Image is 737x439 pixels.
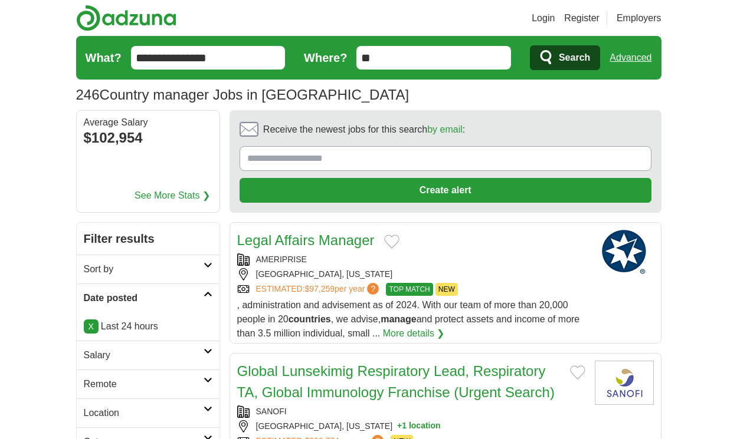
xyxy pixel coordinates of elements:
a: Employers [617,11,661,25]
p: Last 24 hours [84,319,212,334]
div: [GEOGRAPHIC_DATA], [US_STATE] [237,420,585,433]
a: AMERIPRISE [256,255,307,264]
div: $102,954 [84,127,212,148]
h2: Filter results [77,223,220,255]
span: , administration and advisement as of 2024. With our team of more than 20,000 people in 20 , we a... [237,300,580,338]
a: by email [427,124,463,134]
button: Add to favorite jobs [570,365,585,379]
a: Remote [77,369,220,398]
a: Date posted [77,283,220,312]
h2: Location [84,406,204,420]
strong: countries [289,314,331,324]
img: Adzuna logo [76,5,176,31]
button: +1 location [397,420,441,433]
label: What? [86,49,122,67]
button: Create alert [240,178,651,203]
span: NEW [435,283,458,296]
a: Sort by [77,255,220,283]
h2: Date posted [84,291,204,305]
span: Receive the newest jobs for this search : [263,123,465,137]
a: Login [532,11,555,25]
h2: Sort by [84,262,204,276]
span: TOP MATCH [386,283,433,296]
a: See More Stats ❯ [135,189,210,203]
h2: Salary [84,348,204,362]
h1: Country manager Jobs in [GEOGRAPHIC_DATA] [76,87,410,103]
a: Location [77,398,220,427]
div: [GEOGRAPHIC_DATA], [US_STATE] [237,268,585,280]
button: Search [530,45,600,70]
button: Add to favorite jobs [384,235,399,249]
span: + [397,420,402,433]
strong: manage [381,314,416,324]
a: SANOFI [256,407,287,416]
img: Sanofi Group logo [595,361,654,405]
a: Advanced [610,46,651,70]
span: $97,259 [304,284,335,293]
a: Global Lunsekimig Respiratory Lead, Respiratory TA, Global Immunology Franchise (Urgent Search) [237,363,555,400]
a: Register [564,11,600,25]
a: X [84,319,99,334]
a: Salary [77,341,220,369]
span: 246 [76,84,100,105]
a: Legal Affairs Manager [237,232,375,248]
div: Average Salary [84,118,212,127]
label: Where? [304,49,347,67]
span: ? [367,283,379,295]
a: ESTIMATED:$97,259per year? [256,283,382,296]
img: Ameriprise Financial logo [595,230,654,274]
span: Search [559,46,590,70]
h2: Remote [84,377,204,391]
a: More details ❯ [383,326,445,341]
